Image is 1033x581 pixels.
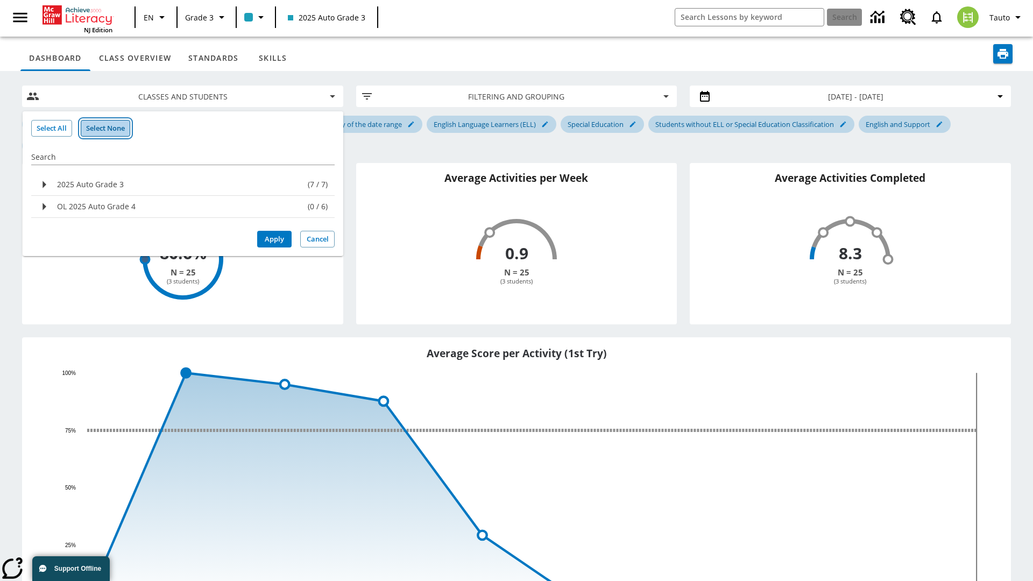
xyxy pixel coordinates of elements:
[180,45,247,71] button: Standards
[36,198,53,215] svg: Sub Menu button
[288,12,365,23] span: 2025 Auto Grade 3
[859,119,937,129] span: English and Support
[884,255,893,264] circle: Milestone 4, 80 activities
[649,119,840,129] span: Students without ELL or Special Education Classification
[270,116,422,133] div: Edit Active on the last day of the date range filter selected submenu item
[170,267,195,278] text: N = 25
[505,242,528,264] text: 0.9
[23,111,343,256] div: drop down list
[65,485,76,491] text: 50%
[57,198,136,215] button: OL 2025 Auto Grade 4, Select all in the section
[648,116,854,133] div: Edit Students without ELL or Special Education Classification filter selected submenu item
[167,277,199,285] text: (3 students)
[31,141,335,165] div: Search
[308,201,328,212] p: (0 / 6)
[185,12,214,23] span: Grade 3
[839,242,862,264] text: 8.3
[43,3,112,34] div: Home
[181,8,232,27] button: Grade: Grade 3, Select a grade
[859,116,951,133] div: Edit English and Support filter selected submenu item
[140,255,149,264] circle: Milestone 1, 75%, Milestone Achieved
[20,45,90,71] button: Dashboard
[500,277,533,285] text: (3 students)
[257,231,292,247] button: Apply
[26,90,338,103] button: Select classes and students menu item
[181,369,190,378] circle: 100%, (N=1), 8/3 - 8/9
[57,176,124,193] button: 2025 Auto Grade 3, Select all in the section
[365,172,668,195] h2: Average Activities per Week
[54,565,101,572] span: Support Offline
[675,9,824,26] input: search field
[828,91,883,102] span: [DATE] - [DATE]
[36,176,53,193] svg: Sub Menu button
[65,427,76,433] text: 75%
[427,116,556,133] div: Edit English Language Learners (ELL) filter selected submenu item
[561,119,630,129] span: Special Education
[923,3,951,31] a: Notifications
[989,12,1010,23] span: Tauto
[993,44,1013,63] button: Print
[31,174,335,196] li: Sub Menu button
[62,370,76,375] text: 100%
[48,91,317,102] span: Classes and Students
[144,12,154,23] span: EN
[31,169,335,222] ul: filter dropdown class selector. 2 items.
[139,8,173,27] button: Language: EN, Select a language
[57,179,124,190] p: 2025 Auto Grade 3
[504,267,529,278] text: N = 25
[31,196,335,218] li: Sub Menu button
[308,179,328,190] p: (7 / 7)
[846,217,854,226] circle: Milestone 2, 40 activities
[32,556,110,581] button: Support Offline
[427,119,542,129] span: English Language Learners (ELL)
[240,8,272,27] button: Class color is light blue. Change class color
[478,530,487,540] circle: 29.3%, (N=2), 8/24 - 8/30
[951,3,985,31] button: Select a new avatar
[81,120,130,137] button: Select None
[994,90,1007,103] svg: Collapse Date Range Filter
[864,3,894,32] a: Data Center
[561,116,644,133] div: Edit Special Education filter selected submenu item
[31,346,1002,362] h2: Average Score per Activity (1st Try)
[360,90,673,103] button: Apply filters menu item
[819,228,828,237] circle: Milestone 1, 20 activities
[247,45,299,71] button: Skills
[834,277,866,285] text: (3 students)
[957,6,979,28] img: avatar image
[379,396,388,406] circle: 87.7%, (N=2), 8/17 - 8/23
[31,120,72,137] button: Select All
[382,91,651,102] span: Filtering and Grouping
[65,542,76,548] text: 25%
[90,45,180,71] button: Class Overview
[485,228,494,237] circle: Milestone 1, 2 per week on average
[894,3,923,32] a: Resource Center, Will open in new tab
[84,26,112,34] span: NJ Edition
[280,380,289,389] circle: 95%, (N=1), 8/10 - 8/16
[694,90,1006,103] button: Select the date range menu item
[838,267,863,278] text: N = 25
[300,231,335,247] button: Cancel
[57,201,136,212] p: OL 2025 Auto Grade 4
[873,228,881,237] circle: Milestone 3, 60 activities
[985,8,1029,27] button: Profile/Settings
[4,2,36,33] button: Open side menu
[698,172,1002,195] h2: Average Activities Completed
